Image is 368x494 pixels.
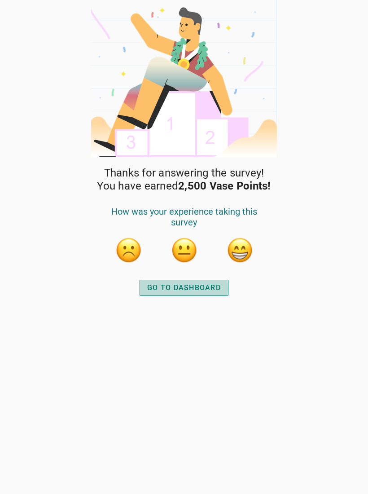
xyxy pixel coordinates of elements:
div: GO TO DASHBOARD [147,282,221,293]
span: You have earned [97,180,271,193]
div: How was your experience taking this survey [101,206,267,237]
span: Thanks for answering the survey! [104,167,264,180]
button: GO TO DASHBOARD [140,280,228,296]
strong: 2,500 Vase Points! [178,180,271,192]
